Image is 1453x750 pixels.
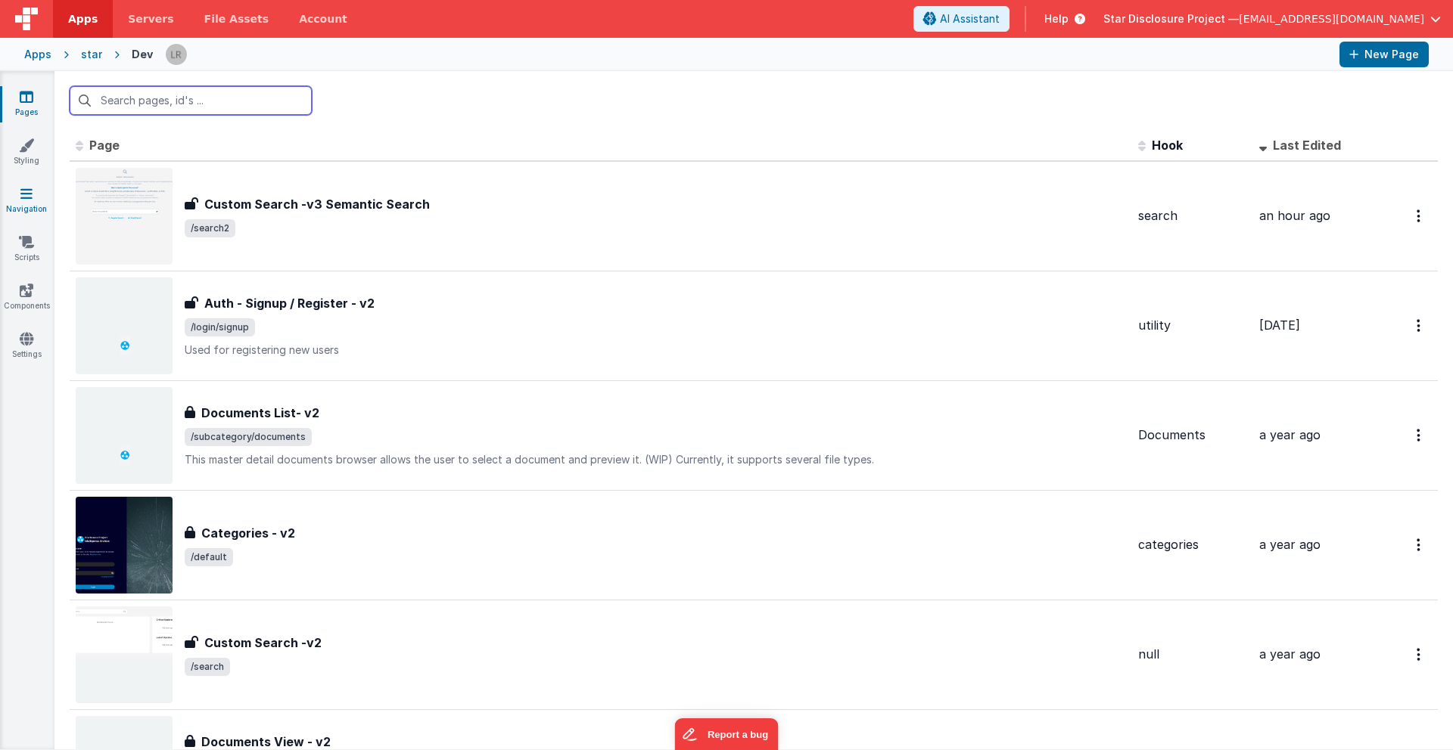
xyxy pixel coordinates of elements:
[201,404,319,422] h3: Documents List- v2
[185,219,235,237] span: /search2
[1259,427,1321,442] span: a year ago
[675,718,779,750] iframe: Marker.io feedback button
[1138,207,1247,225] div: search
[185,318,255,336] span: /login/signup
[185,452,1126,467] p: This master detail documents browser allows the user to select a document and preview it. (WIP) C...
[70,86,312,115] input: Search pages, id's ...
[68,11,98,26] span: Apps
[1259,318,1300,333] span: [DATE]
[1408,639,1432,670] button: Options
[185,548,233,566] span: /default
[1138,536,1247,553] div: categories
[1408,200,1432,231] button: Options
[1259,537,1321,552] span: a year ago
[1408,529,1432,560] button: Options
[1138,646,1247,663] div: null
[204,195,430,213] h3: Custom Search -v3 Semantic Search
[24,47,51,62] div: Apps
[204,634,322,652] h3: Custom Search -v2
[1408,310,1432,341] button: Options
[1239,11,1424,26] span: [EMAIL_ADDRESS][DOMAIN_NAME]
[1152,138,1183,153] span: Hook
[1408,420,1432,451] button: Options
[1259,208,1330,223] span: an hour ago
[185,428,312,446] span: /subcategory/documents
[81,47,102,62] div: star
[1259,646,1321,662] span: a year ago
[204,294,375,312] h3: Auth - Signup / Register - v2
[204,11,269,26] span: File Assets
[128,11,173,26] span: Servers
[89,138,120,153] span: Page
[166,44,187,65] img: 0cc89ea87d3ef7af341bf65f2365a7ce
[185,342,1126,358] p: Used for registering new users
[1103,11,1239,26] span: Star Disclosure Project —
[201,524,295,542] h3: Categories - v2
[1339,42,1429,67] button: New Page
[1138,317,1247,334] div: utility
[132,47,153,62] div: Dev
[1138,426,1247,444] div: Documents
[913,6,1010,32] button: AI Assistant
[1103,11,1441,26] button: Star Disclosure Project — [EMAIL_ADDRESS][DOMAIN_NAME]
[185,658,230,676] span: /search
[1273,138,1341,153] span: Last Edited
[940,11,1000,26] span: AI Assistant
[1044,11,1069,26] span: Help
